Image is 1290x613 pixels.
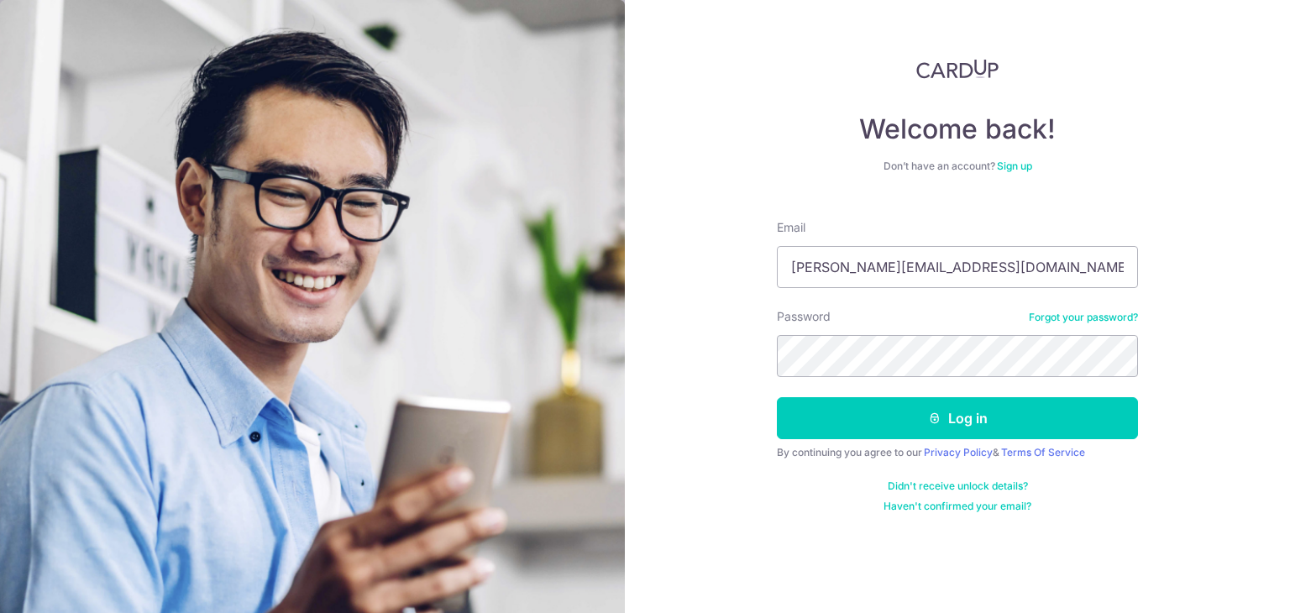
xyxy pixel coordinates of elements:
[924,446,993,458] a: Privacy Policy
[777,113,1138,146] h4: Welcome back!
[777,397,1138,439] button: Log in
[777,219,805,236] label: Email
[777,246,1138,288] input: Enter your Email
[916,59,999,79] img: CardUp Logo
[777,160,1138,173] div: Don’t have an account?
[1029,311,1138,324] a: Forgot your password?
[888,479,1028,493] a: Didn't receive unlock details?
[1001,446,1085,458] a: Terms Of Service
[997,160,1032,172] a: Sign up
[777,308,831,325] label: Password
[884,500,1031,513] a: Haven't confirmed your email?
[777,446,1138,459] div: By continuing you agree to our &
